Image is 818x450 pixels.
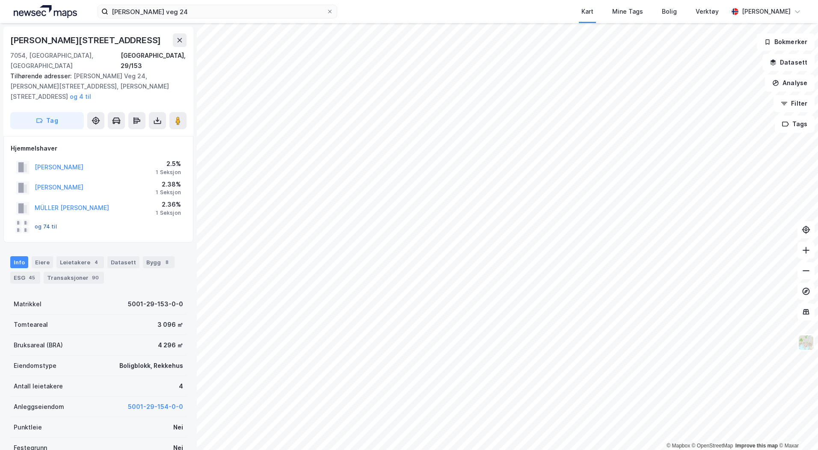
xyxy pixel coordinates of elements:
div: 4 [179,381,183,391]
button: Datasett [762,54,815,71]
div: 1 Seksjon [156,189,181,196]
div: Eiendomstype [14,361,56,371]
iframe: Chat Widget [775,409,818,450]
div: Anleggseiendom [14,402,64,412]
div: 3 096 ㎡ [157,320,183,330]
div: Bruksareal (BRA) [14,340,63,350]
div: 90 [90,273,101,282]
a: OpenStreetMap [692,443,733,449]
div: Hjemmelshaver [11,143,186,154]
button: Bokmerker [757,33,815,50]
div: Matrikkel [14,299,41,309]
img: logo.a4113a55bc3d86da70a041830d287a7e.svg [14,5,77,18]
div: 4 296 ㎡ [158,340,183,350]
div: ESG [10,272,40,284]
div: Mine Tags [612,6,643,17]
div: 1 Seksjon [156,169,181,176]
div: [PERSON_NAME] Veg 24, [PERSON_NAME][STREET_ADDRESS], [PERSON_NAME][STREET_ADDRESS] [10,71,180,102]
div: Bygg [143,256,175,268]
a: Improve this map [735,443,778,449]
div: Nei [173,422,183,432]
div: 2.38% [156,179,181,189]
div: 2.5% [156,159,181,169]
div: [GEOGRAPHIC_DATA], 29/153 [121,50,187,71]
div: Eiere [32,256,53,268]
img: Z [798,335,814,351]
div: Kart [581,6,593,17]
div: 7054, [GEOGRAPHIC_DATA], [GEOGRAPHIC_DATA] [10,50,121,71]
div: Kontrollprogram for chat [775,409,818,450]
div: Verktøy [696,6,719,17]
div: 45 [27,273,37,282]
div: 8 [163,258,171,266]
div: Bolig [662,6,677,17]
div: Antall leietakere [14,381,63,391]
div: Leietakere [56,256,104,268]
div: Punktleie [14,422,42,432]
div: [PERSON_NAME] [742,6,791,17]
div: Transaksjoner [44,272,104,284]
button: 5001-29-154-0-0 [128,402,183,412]
div: 4 [92,258,101,266]
div: 5001-29-153-0-0 [128,299,183,309]
div: Boligblokk, Rekkehus [119,361,183,371]
button: Tags [775,115,815,133]
div: [PERSON_NAME][STREET_ADDRESS] [10,33,163,47]
div: 2.36% [156,199,181,210]
input: Søk på adresse, matrikkel, gårdeiere, leietakere eller personer [108,5,326,18]
div: 1 Seksjon [156,210,181,216]
button: Analyse [765,74,815,92]
span: Tilhørende adresser: [10,72,74,80]
div: Tomteareal [14,320,48,330]
div: Datasett [107,256,139,268]
button: Filter [774,95,815,112]
a: Mapbox [667,443,690,449]
button: Tag [10,112,84,129]
div: Info [10,256,28,268]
